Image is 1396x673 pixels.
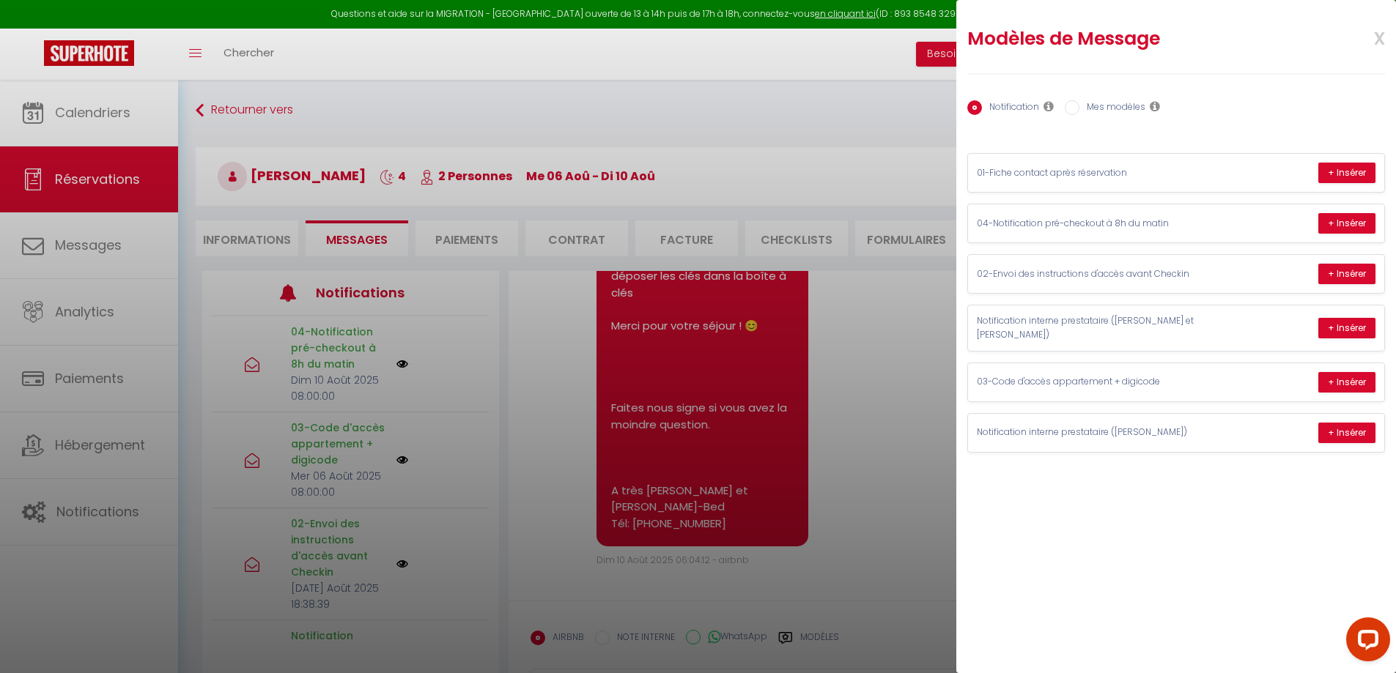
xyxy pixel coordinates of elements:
button: + Insérer [1318,163,1375,183]
span: x [1339,20,1385,54]
button: + Insérer [1318,264,1375,284]
iframe: LiveChat chat widget [1334,611,1396,673]
p: Notification interne prestataire ([PERSON_NAME] et [PERSON_NAME]) [977,314,1197,342]
h2: Modèles de Message [967,27,1309,51]
p: 04-Notification pré-checkout à 8h du matin [977,217,1197,231]
button: + Insérer [1318,213,1375,234]
button: + Insérer [1318,372,1375,393]
i: Les modèles généraux sont visibles par vous et votre équipe [1150,100,1160,112]
button: + Insérer [1318,318,1375,338]
p: 01-Fiche contact après réservation [977,166,1197,180]
p: 03-Code d'accès appartement + digicode [977,375,1197,389]
label: Notification [982,100,1039,116]
p: Notification interne prestataire ([PERSON_NAME]) [977,425,1197,439]
i: Les notifications sont visibles par toi et ton équipe [1044,100,1054,112]
label: Mes modèles [1079,100,1145,116]
p: 02-Envoi des instructions d'accès avant Checkin [977,267,1197,281]
button: + Insérer [1318,423,1375,443]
